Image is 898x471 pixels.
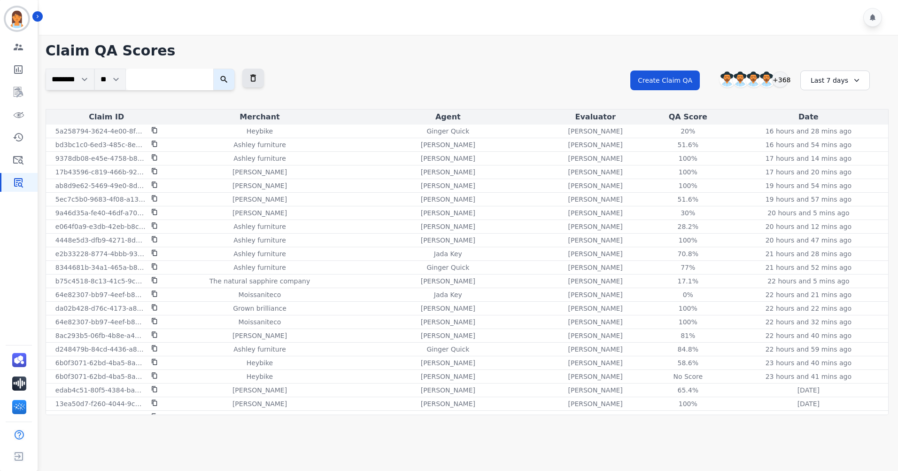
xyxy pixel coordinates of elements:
p: [PERSON_NAME] [421,181,475,190]
p: [PERSON_NAME] [421,140,475,149]
div: 81% [667,331,709,340]
p: 23 hours and 41 mins ago [766,372,852,381]
p: [PERSON_NAME] [568,181,623,190]
div: 65.4% [667,385,709,395]
p: [PERSON_NAME] [232,167,287,177]
p: [PERSON_NAME] [568,222,623,231]
p: 9a46d35a-fe40-46df-a702-969741cd4c4b [55,208,146,218]
p: [PERSON_NAME] [421,372,475,381]
p: [PERSON_NAME] [421,235,475,245]
p: d248479b-84cd-4436-a850-1f3d5456e35b [55,345,146,354]
p: e2b33228-8774-4bbb-9348-1c08396c5885 [55,249,146,259]
div: Agent [354,111,542,123]
p: 21 hours and 52 mins ago [766,263,852,272]
p: 20 hours and 47 mins ago [766,235,852,245]
div: 51.6% [667,195,709,204]
div: QA Score [649,111,727,123]
p: [PERSON_NAME] [568,331,623,340]
div: 30% [667,208,709,218]
p: 16 hours and 54 mins ago [766,140,852,149]
div: 100% [667,399,709,408]
p: 5ec7c5b0-9683-4f08-a133-70226b4d3ee3 [55,195,146,204]
p: [PERSON_NAME] [421,276,475,286]
p: [PERSON_NAME] [568,345,623,354]
p: [PERSON_NAME] [421,399,475,408]
div: 20% [667,126,709,136]
div: Date [731,111,886,123]
p: Ashley furniture [233,140,286,149]
div: 100% [667,304,709,313]
p: [PERSON_NAME] [421,317,475,327]
p: Ashley furniture [233,413,286,422]
p: 17b43596-c819-466b-9248-397843ff71b5 [55,167,146,177]
div: 0% [667,290,709,299]
p: 20 hours and 5 mins ago [767,208,849,218]
p: [PERSON_NAME] [568,276,623,286]
p: [PERSON_NAME] [568,126,623,136]
div: 100% [667,167,709,177]
div: 17.1% [667,276,709,286]
div: 100% [667,317,709,327]
p: 13ea50d7-f260-4044-9cbf-6a1d3a5e6203 [55,399,146,408]
p: [PERSON_NAME] [232,385,287,395]
p: b75c4518-8c13-41c5-9cd1-33938c8f666e [55,276,146,286]
p: Ashley furniture [233,249,286,259]
p: 22 hours and 5 mins ago [767,276,849,286]
p: [PERSON_NAME] [568,317,623,327]
p: Ashley furniture [233,235,286,245]
p: 19 hours and 54 mins ago [766,181,852,190]
p: Moissaniteco [239,290,281,299]
div: 84.8% [667,345,709,354]
button: Create Claim QA [630,71,700,90]
p: 6b0f3071-62bd-4ba5-8a37-cb7925dfa011 [55,372,146,381]
p: 6303fc24-ab5a-4838-9ea8-9c94cafef9e4 [55,413,146,422]
p: 20 hours and 12 mins ago [766,222,852,231]
p: [PERSON_NAME] [568,372,623,381]
p: ab8d9e62-5469-49e0-8d8c-ccc6676c8845 [55,181,146,190]
p: [DATE] [797,385,820,395]
div: 100% [667,181,709,190]
div: 100% [667,413,709,422]
p: 17 hours and 20 mins ago [766,167,852,177]
p: 19 hours and 57 mins ago [766,195,852,204]
p: [PERSON_NAME] [568,235,623,245]
p: 16 hours and 28 mins ago [766,126,852,136]
p: da02b428-d76c-4173-a873-7914b422dfdd [55,304,146,313]
p: 4448e5d3-dfb9-4271-8dd3-7832540f378a [55,235,146,245]
p: [PERSON_NAME] [568,413,623,422]
p: [PERSON_NAME] [568,208,623,218]
p: Ashley furniture [233,154,286,163]
p: The natural sapphire company [209,276,310,286]
p: [PERSON_NAME] [568,290,623,299]
p: 22 hours and 32 mins ago [766,317,852,327]
p: Heybike [247,372,273,381]
p: Grown brilliance [233,304,286,313]
p: [PERSON_NAME] [568,167,623,177]
p: Jada Key [434,290,462,299]
div: No Score [667,372,709,381]
p: [PERSON_NAME] [568,249,623,259]
div: 51.6% [667,140,709,149]
div: 100% [667,235,709,245]
p: 9378db08-e45e-4758-b894-182461775b54 [55,154,146,163]
div: 58.6% [667,358,709,368]
p: [PERSON_NAME] [568,358,623,368]
p: Ashley furniture [233,345,286,354]
div: 100% [667,154,709,163]
p: [PERSON_NAME] [568,140,623,149]
div: 70.8% [667,249,709,259]
h1: Claim QA Scores [46,42,889,59]
p: [PERSON_NAME] [232,331,287,340]
p: [PERSON_NAME] [421,358,475,368]
p: Ginger Quick [426,345,469,354]
p: [PERSON_NAME] [568,195,623,204]
p: [DATE] [797,399,820,408]
p: [PERSON_NAME] [421,413,475,422]
p: 6b0f3071-62bd-4ba5-8a37-cb7925dfa011 [55,358,146,368]
p: [PERSON_NAME] [568,304,623,313]
p: 64e82307-bb97-4eef-b8ab-bf2356df7aaf [55,317,146,327]
p: bd3bc1c0-6ed3-485c-8e35-a5154fee0c92 [55,140,146,149]
p: [PERSON_NAME] [232,181,287,190]
p: Ashley furniture [233,222,286,231]
p: 5a258794-3624-4e00-8fcb-17b53d96192c [55,126,146,136]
